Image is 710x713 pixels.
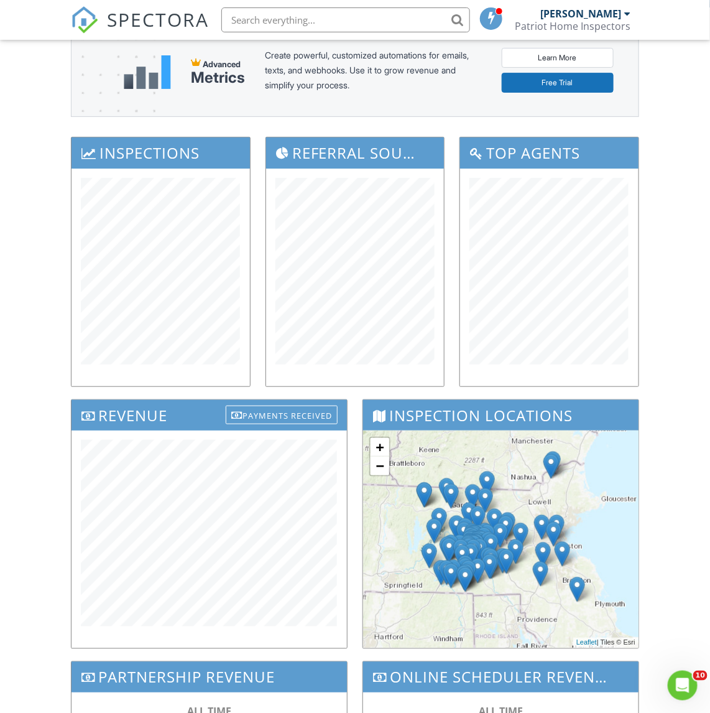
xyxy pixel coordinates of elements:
[363,662,639,692] h3: Online Scheduler Revenue
[71,6,98,34] img: The Best Home Inspection Software - Spectora
[502,73,614,93] a: Free Trial
[371,457,389,475] a: Zoom out
[460,137,639,168] h3: Top Agents
[573,638,639,648] div: | Tiles © Esri
[107,6,209,32] span: SPECTORA
[502,48,614,68] a: Learn More
[266,137,445,168] h3: Referral Sources
[265,48,482,96] div: Create powerful, customized automations for emails, texts, and webhooks. Use it to grow revenue a...
[71,400,347,431] h3: Revenue
[124,55,171,89] img: metrics-aadfce2e17a16c02574e7fc40e4d6b8174baaf19895a402c862ea781aae8ef5b.svg
[226,403,338,424] a: Payments Received
[71,137,250,168] h3: Inspections
[221,7,470,32] input: Search everything...
[693,671,708,681] span: 10
[541,7,622,20] div: [PERSON_NAME]
[203,59,241,69] span: Advanced
[226,406,338,424] div: Payments Received
[668,671,698,701] iframe: Intercom live chat
[71,28,155,165] img: advanced-banner-bg-f6ff0eecfa0ee76150a1dea9fec4b49f333892f74bc19f1b897a312d7a1b2ff3.png
[515,20,631,32] div: Patriot Home Inspectors
[371,438,389,457] a: Zoom in
[363,400,639,431] h3: Inspection Locations
[191,69,245,86] div: Metrics
[71,17,209,43] a: SPECTORA
[576,639,597,646] a: Leaflet
[71,662,347,692] h3: Partnership Revenue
